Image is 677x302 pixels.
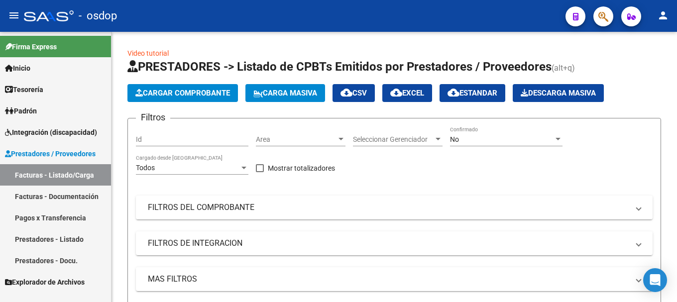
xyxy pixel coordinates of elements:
[448,87,459,99] mat-icon: cloud_download
[148,202,629,213] mat-panel-title: FILTROS DEL COMPROBANTE
[148,238,629,249] mat-panel-title: FILTROS DE INTEGRACION
[268,162,335,174] span: Mostrar totalizadores
[440,84,505,102] button: Estandar
[643,268,667,292] div: Open Intercom Messenger
[657,9,669,21] mat-icon: person
[353,135,434,144] span: Seleccionar Gerenciador
[5,148,96,159] span: Prestadores / Proveedores
[513,84,604,102] app-download-masive: Descarga masiva de comprobantes (adjuntos)
[136,164,155,172] span: Todos
[450,135,459,143] span: No
[127,49,169,57] a: Video tutorial
[8,9,20,21] mat-icon: menu
[253,89,317,98] span: Carga Masiva
[136,267,653,291] mat-expansion-panel-header: MAS FILTROS
[521,89,596,98] span: Descarga Masiva
[390,89,424,98] span: EXCEL
[136,231,653,255] mat-expansion-panel-header: FILTROS DE INTEGRACION
[136,110,170,124] h3: Filtros
[5,84,43,95] span: Tesorería
[5,41,57,52] span: Firma Express
[79,5,117,27] span: - osdop
[127,84,238,102] button: Cargar Comprobante
[5,277,85,288] span: Explorador de Archivos
[382,84,432,102] button: EXCEL
[256,135,337,144] span: Area
[5,105,37,116] span: Padrón
[448,89,497,98] span: Estandar
[245,84,325,102] button: Carga Masiva
[390,87,402,99] mat-icon: cloud_download
[552,63,575,73] span: (alt+q)
[340,89,367,98] span: CSV
[333,84,375,102] button: CSV
[513,84,604,102] button: Descarga Masiva
[148,274,629,285] mat-panel-title: MAS FILTROS
[136,196,653,219] mat-expansion-panel-header: FILTROS DEL COMPROBANTE
[340,87,352,99] mat-icon: cloud_download
[135,89,230,98] span: Cargar Comprobante
[5,127,97,138] span: Integración (discapacidad)
[127,60,552,74] span: PRESTADORES -> Listado de CPBTs Emitidos por Prestadores / Proveedores
[5,63,30,74] span: Inicio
